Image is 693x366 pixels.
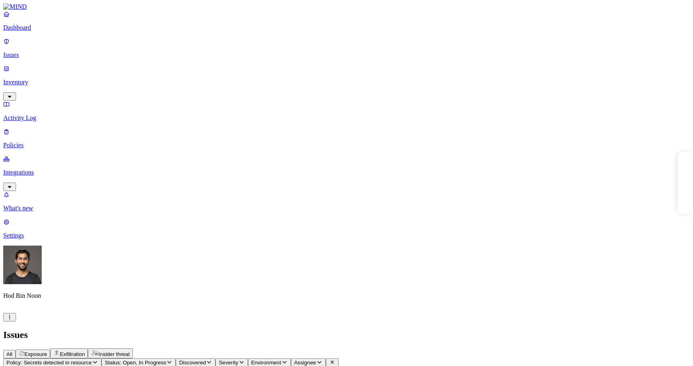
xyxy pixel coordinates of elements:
p: Dashboard [3,24,690,31]
span: Environment [251,360,281,366]
a: Issues [3,38,690,59]
span: Exfiltration [60,351,85,357]
a: Dashboard [3,10,690,31]
p: Activity Log [3,114,690,122]
span: Assignee [294,360,316,366]
p: Settings [3,232,690,239]
p: Integrations [3,169,690,176]
p: Inventory [3,79,690,86]
p: Hod Bin Noon [3,292,690,299]
a: Activity Log [3,101,690,122]
span: Policy: Secrets detected in resource [6,360,92,366]
a: What's new [3,191,690,212]
img: MIND [3,3,27,10]
span: Discovered [179,360,206,366]
span: Exposure [24,351,47,357]
a: Settings [3,218,690,239]
a: MIND [3,3,690,10]
a: Inventory [3,65,690,100]
h2: Issues [3,329,690,340]
span: Status: Open, In Progress [105,360,166,366]
p: Policies [3,142,690,149]
img: Hod Bin Noon [3,246,42,284]
p: Issues [3,51,690,59]
a: Integrations [3,155,690,190]
span: Severity [219,360,238,366]
a: Policies [3,128,690,149]
span: All [6,351,12,357]
span: Insider threat [98,351,130,357]
p: What's new [3,205,690,212]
